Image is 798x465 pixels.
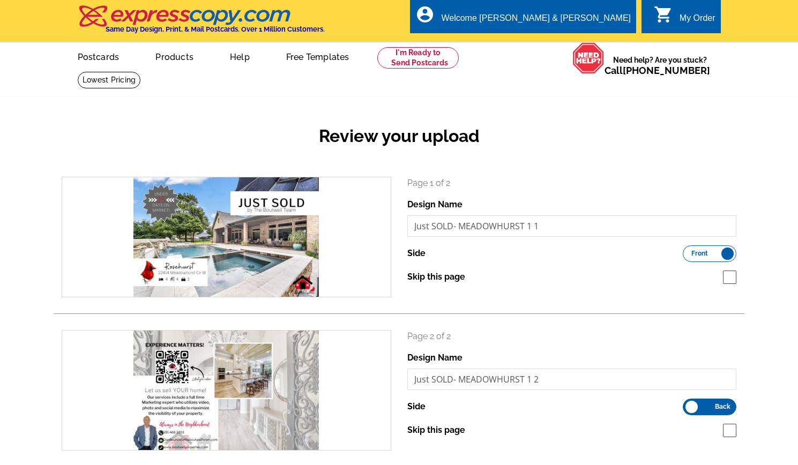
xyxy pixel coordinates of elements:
label: Side [407,400,426,413]
div: Welcome [PERSON_NAME] & [PERSON_NAME] [441,13,631,28]
div: My Order [680,13,715,28]
h2: Review your upload [54,126,744,146]
label: Skip this page [407,271,465,283]
p: Page 2 of 2 [407,330,737,343]
a: Help [213,43,267,69]
span: Need help? Are you stuck? [605,55,715,76]
label: Design Name [407,351,463,364]
i: shopping_cart [654,5,673,24]
a: shopping_cart My Order [654,12,715,25]
label: Side [407,247,426,260]
h4: Same Day Design, Print, & Mail Postcards. Over 1 Million Customers. [106,25,325,33]
span: Call [605,65,710,76]
label: Skip this page [407,424,465,437]
i: account_circle [415,5,435,24]
a: Products [138,43,211,69]
p: Page 1 of 2 [407,177,737,190]
label: Design Name [407,198,463,211]
a: Free Templates [269,43,367,69]
a: Same Day Design, Print, & Mail Postcards. Over 1 Million Customers. [78,13,325,33]
input: File Name [407,369,737,390]
img: help [572,42,605,74]
span: Front [691,251,708,256]
input: File Name [407,215,737,237]
a: [PHONE_NUMBER] [623,65,710,76]
a: Postcards [61,43,137,69]
span: Back [715,404,730,409]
